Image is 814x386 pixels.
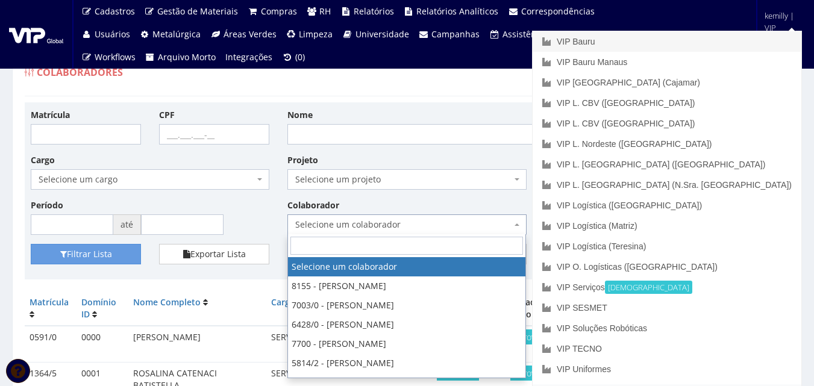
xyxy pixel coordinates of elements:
a: VIP O. Logísticas ([GEOGRAPHIC_DATA]) [533,257,801,277]
a: Cargo [271,296,295,308]
button: Filtrar Lista [31,244,141,264]
li: 8155 - [PERSON_NAME] [288,276,525,296]
a: Arquivo Morto [140,46,221,69]
li: 6428/0 - [PERSON_NAME] [288,315,525,334]
span: kemilly | VIP Serviços [765,10,798,46]
span: Campanhas [431,28,480,40]
a: VIP Uniformes [533,359,801,379]
a: VIP SESMET [533,297,801,318]
a: VIP L. CBV ([GEOGRAPHIC_DATA]) [533,93,801,113]
span: Selecione um projeto [295,173,511,185]
a: VIP Bauru Manaus [533,52,801,72]
span: Metalúrgica [152,28,201,40]
span: Colaboradores [37,66,123,79]
a: Domínio ID [81,296,116,320]
a: Áreas Verdes [205,23,281,46]
td: SERVIÇOS GERAIS [266,326,369,362]
a: VIP L. [GEOGRAPHIC_DATA] ([GEOGRAPHIC_DATA]) [533,154,801,175]
a: VIP Logística (Teresina) [533,236,801,257]
a: TV [586,23,618,46]
li: 7003/0 - [PERSON_NAME] [288,296,525,315]
span: Selecione um colaborador [295,219,511,231]
a: Workflows [77,46,140,69]
span: Limpeza [299,28,333,40]
span: Workflows [95,51,136,63]
a: Integrações [221,46,277,69]
a: Limpeza [281,23,338,46]
span: Áreas Verdes [224,28,277,40]
span: Compras [261,5,297,17]
a: Metalúrgica [135,23,206,46]
span: (0) [295,51,305,63]
label: Período [31,199,63,211]
a: VIP TECNO [533,338,801,359]
a: Nome Completo [133,296,201,308]
a: (0) [277,46,310,69]
a: VIP Logística ([GEOGRAPHIC_DATA]) [533,195,801,216]
a: VIP Soluções Robóticas [533,318,801,338]
a: VIP Logística (Matriz) [533,216,801,236]
th: Aprovado pela Diretoria RH [490,291,572,326]
li: 5814/2 - [PERSON_NAME] [288,353,525,373]
span: Gestão de Materiais [157,5,238,17]
span: Selecione um projeto [287,169,526,190]
span: Selecione um cargo [31,169,269,190]
span: Universidade [355,28,409,40]
a: VIP L. CBV ([GEOGRAPHIC_DATA]) [533,113,801,134]
span: Integrações [225,51,272,63]
span: Relatórios [354,5,394,17]
span: RH [319,5,331,17]
label: Matrícula [31,109,70,121]
button: Exportar Lista [159,244,269,264]
span: até [113,214,141,235]
span: Assistência Técnica [502,28,581,40]
a: VIP Serviços[DEMOGRAPHIC_DATA] [533,277,801,297]
span: Selecione um cargo [39,173,254,185]
span: Aprovado [510,329,553,344]
td: 0591/0 [25,326,77,362]
a: VIP [GEOGRAPHIC_DATA] (Cajamar) [533,72,801,93]
a: Assistência Técnica [484,23,586,46]
li: Selecione um colaborador [288,257,525,276]
td: 0000 [77,326,128,362]
small: [DEMOGRAPHIC_DATA] [605,281,692,294]
a: VIP Bauru [533,31,801,52]
label: Colaborador [287,199,339,211]
span: TV [603,28,613,40]
span: Arquivo Morto [158,51,216,63]
li: 7700 - [PERSON_NAME] [288,334,525,353]
a: Campanhas [414,23,485,46]
span: Aprovado [510,366,553,381]
a: Matrícula [30,296,69,308]
a: VIP L. [GEOGRAPHIC_DATA] (N.Sra. [GEOGRAPHIC_DATA]) [533,175,801,195]
a: Universidade [337,23,414,46]
span: Relatórios Analíticos [416,5,498,17]
span: Correspondências [521,5,595,17]
label: CPF [159,109,175,121]
input: ___.___.___-__ [159,124,269,145]
a: VIP L. Nordeste ([GEOGRAPHIC_DATA]) [533,134,801,154]
label: Nome [287,109,313,121]
label: Projeto [287,154,318,166]
td: [PERSON_NAME] [128,326,266,362]
span: Usuários [95,28,130,40]
label: Cargo [31,154,55,166]
img: logo [9,25,63,43]
span: Selecione um colaborador [287,214,526,235]
span: Cadastros [95,5,135,17]
a: Usuários [77,23,135,46]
